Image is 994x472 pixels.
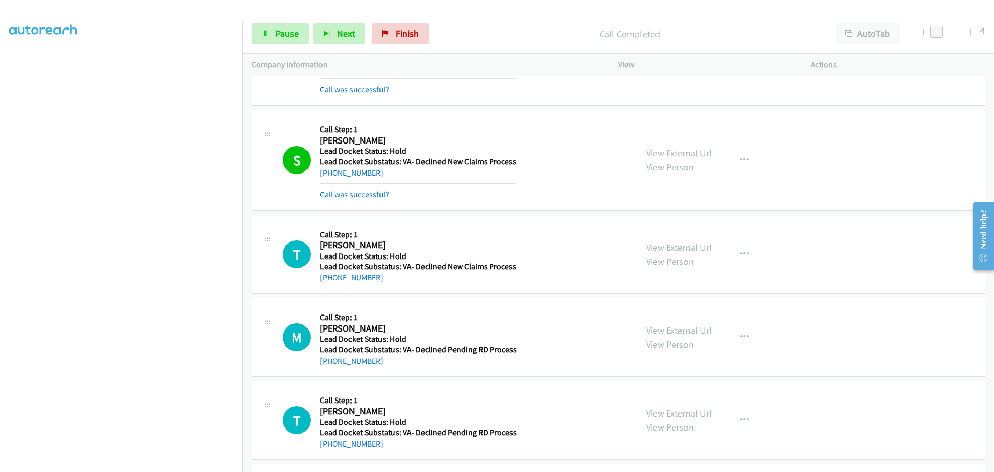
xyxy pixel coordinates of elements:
[275,27,299,39] span: Pause
[646,147,712,159] a: View External Url
[646,407,712,419] a: View External Url
[320,356,383,366] a: [PHONE_NUMBER]
[646,241,712,253] a: View External Url
[980,23,985,37] div: 4
[337,27,355,39] span: Next
[320,251,516,262] h5: Lead Docket Status: Hold
[320,124,516,135] h5: Call Step: 1
[313,23,365,44] button: Next
[811,59,985,71] p: Actions
[320,273,383,282] a: [PHONE_NUMBER]
[283,146,311,174] h1: S
[320,427,517,438] h5: Lead Docket Substatus: VA- Declined Pending RD Process
[396,27,419,39] span: Finish
[320,230,516,240] h5: Call Step: 1
[252,23,309,44] a: Pause
[320,262,516,272] h5: Lead Docket Substatus: VA- Declined New Claims Process
[283,240,311,268] div: The call is yet to be attempted
[646,255,694,267] a: View Person
[372,23,429,44] a: Finish
[836,23,900,44] button: AutoTab
[320,84,389,94] a: Call was successful?
[283,323,311,351] h1: M
[320,406,517,418] h2: [PERSON_NAME]
[618,59,792,71] p: View
[320,156,516,167] h5: Lead Docket Substatus: VA- Declined New Claims Process
[646,421,694,433] a: View Person
[320,168,383,178] a: [PHONE_NUMBER]
[320,146,516,156] h5: Lead Docket Status: Hold
[646,324,712,336] a: View External Url
[320,439,383,449] a: [PHONE_NUMBER]
[283,323,311,351] div: The call is yet to be attempted
[964,195,994,277] iframe: Resource Center
[283,240,311,268] h1: T
[320,135,513,147] h2: [PERSON_NAME]
[320,395,517,406] h5: Call Step: 1
[320,239,513,251] h2: [PERSON_NAME]
[320,345,517,355] h5: Lead Docket Substatus: VA- Declined Pending RD Process
[283,406,311,434] h1: T
[443,27,817,41] p: Call Completed
[320,417,517,427] h5: Lead Docket Status: Hold
[252,59,600,71] p: Company Information
[320,323,517,335] h2: [PERSON_NAME]
[646,161,694,173] a: View Person
[646,338,694,350] a: View Person
[283,406,311,434] div: The call is yet to be attempted
[320,334,517,345] h5: Lead Docket Status: Hold
[320,190,389,199] a: Call was successful?
[320,312,517,323] h5: Call Step: 1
